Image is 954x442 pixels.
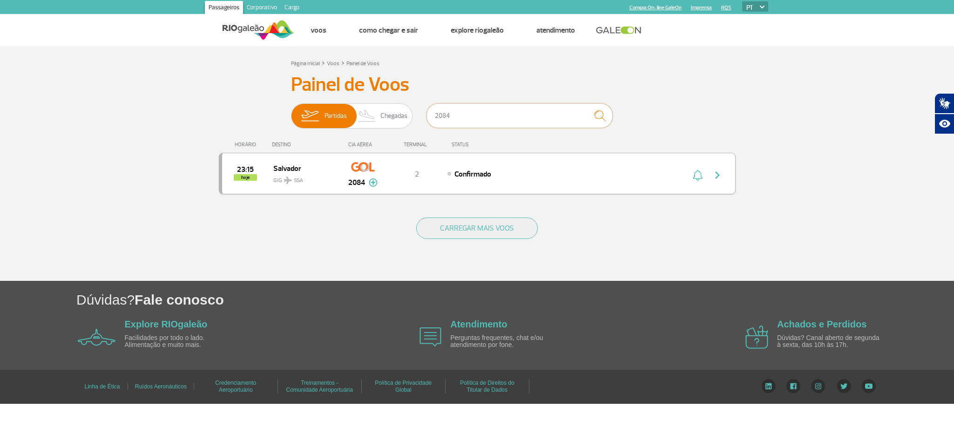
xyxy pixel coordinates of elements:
img: airplane icon [745,326,768,349]
h1: Dúvidas? [76,290,954,309]
a: > [341,57,345,68]
img: Twitter [837,379,851,393]
p: Dúvidas? Canal aberto de segunda à sexta, das 10h às 17h. [777,334,884,349]
button: Abrir tradutor de língua de sinais. [934,93,954,114]
a: Ruídos Aeronáuticos [135,380,187,393]
img: sino-painel-voo.svg [693,170,703,181]
span: Salvador [273,162,333,174]
p: Perguntas frequentes, chat e/ou atendimento por fone. [450,334,557,349]
img: seta-direita-painel-voo.svg [712,170,723,181]
div: TERMINAL [386,142,447,148]
img: airplane icon [419,327,441,347]
span: Partidas [325,104,347,128]
button: CARREGAR MAIS VOOS [416,218,538,239]
span: 2 [415,170,419,179]
a: > [322,57,325,68]
a: Atendimento [536,26,575,35]
div: DESTINO [272,142,340,148]
a: Cargo [281,1,303,16]
span: Confirmado [454,170,491,179]
span: SSA [294,177,303,185]
div: CIA AÉREA [340,142,386,148]
a: Voos [327,60,339,67]
a: Como chegar e sair [359,26,418,35]
img: airplane icon [78,329,115,346]
a: Explore RIOgaleão [125,319,208,329]
a: Painel de Voos [346,60,379,67]
a: Política de Direitos do Titular de Dados [460,376,514,396]
a: Credenciamento Aeroportuário [215,376,256,396]
a: Compra On-line GaleOn [629,5,682,11]
span: Fale conosco [135,292,224,307]
a: Corporativo [243,1,281,16]
img: destiny_airplane.svg [284,177,292,184]
input: Voo, cidade ou cia aérea [426,103,613,128]
img: Facebook [786,379,800,393]
a: Imprensa [691,5,712,11]
a: Página Inicial [291,60,320,67]
div: HORÁRIO [222,142,272,148]
p: Facilidades por todo o lado. Alimentação e muito mais. [125,334,232,349]
a: Passageiros [205,1,243,16]
div: STATUS [447,142,523,148]
a: RQS [721,5,731,11]
img: Instagram [811,379,825,393]
div: Plugin de acessibilidade da Hand Talk. [934,93,954,134]
a: Explore RIOgaleão [451,26,504,35]
img: LinkedIn [761,379,776,393]
span: 2025-09-25 23:15:00 [237,166,254,173]
img: mais-info-painel-voo.svg [369,178,378,187]
a: Linha de Ética [84,380,120,393]
button: Abrir recursos assistivos. [934,114,954,134]
a: Atendimento [450,319,507,329]
span: hoje [234,174,257,181]
h3: Painel de Voos [291,73,663,96]
a: Treinamentos - Comunidade Aeroportuária [286,376,353,396]
a: Achados e Perdidos [777,319,866,329]
img: YouTube [862,379,876,393]
span: GIG [273,171,333,185]
span: 2084 [348,177,365,188]
img: slider-desembarque [353,104,381,128]
a: Voos [311,26,326,35]
a: Política de Privacidade Global [375,376,432,396]
img: slider-embarque [295,104,325,128]
span: Chegadas [380,104,407,128]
